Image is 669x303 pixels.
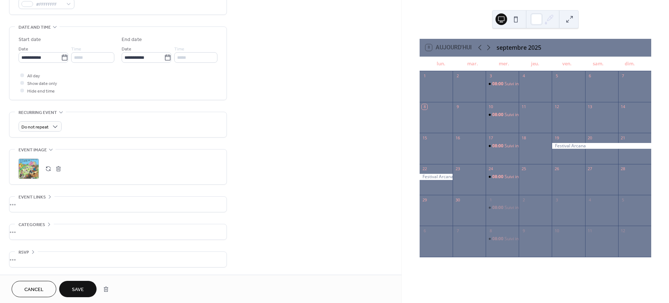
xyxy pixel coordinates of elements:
[122,45,131,53] span: Date
[486,236,519,242] div: Suivi individuel
[554,197,559,202] div: 3
[552,143,651,149] div: Festival Arcana
[521,197,526,202] div: 2
[455,197,460,202] div: 30
[488,228,493,233] div: 8
[19,159,39,179] div: ;
[19,221,45,229] span: Categories
[422,197,427,202] div: 29
[587,73,593,79] div: 6
[554,166,559,172] div: 26
[9,197,227,212] div: •••
[24,286,44,294] span: Cancel
[488,104,493,110] div: 10
[425,57,457,71] div: lun.
[520,57,551,71] div: jeu.
[486,205,519,211] div: Suivi individuel
[455,135,460,140] div: 16
[521,166,526,172] div: 25
[422,166,427,172] div: 22
[72,286,84,294] span: Save
[9,224,227,239] div: •••
[554,73,559,79] div: 5
[457,57,488,71] div: mar.
[505,236,534,242] div: Suivi individuel
[19,193,46,201] span: Event links
[36,1,63,8] span: #FFFFFFFF
[497,43,541,52] div: septembre 2025
[19,24,51,31] span: Date and time
[620,166,626,172] div: 28
[27,80,57,87] span: Show date only
[492,174,505,180] span: 08:00
[620,135,626,140] div: 21
[27,87,55,95] span: Hide end time
[554,228,559,233] div: 10
[587,135,593,140] div: 20
[59,281,97,297] button: Save
[620,228,626,233] div: 12
[587,228,593,233] div: 11
[488,166,493,172] div: 24
[492,81,505,87] span: 08:00
[554,135,559,140] div: 19
[9,252,227,267] div: •••
[27,72,40,80] span: All day
[455,228,460,233] div: 7
[12,281,56,297] button: Cancel
[492,205,505,211] span: 08:00
[122,36,142,44] div: End date
[587,166,593,172] div: 27
[422,73,427,79] div: 1
[19,146,47,154] span: Event image
[422,135,427,140] div: 15
[19,36,41,44] div: Start date
[587,104,593,110] div: 13
[492,112,505,118] span: 08:00
[505,81,534,87] div: Suivi individuel
[551,57,583,71] div: ven.
[71,45,81,53] span: Time
[505,112,534,118] div: Suivi individuel
[488,197,493,202] div: 1
[174,45,184,53] span: Time
[505,143,534,149] div: Suivi individuel
[488,135,493,140] div: 17
[486,143,519,149] div: Suivi individuel
[19,109,57,116] span: Recurring event
[486,81,519,87] div: Suivi individuel
[521,228,526,233] div: 9
[492,143,505,149] span: 08:00
[620,104,626,110] div: 14
[614,57,645,71] div: dim.
[492,236,505,242] span: 08:00
[521,73,526,79] div: 4
[486,112,519,118] div: Suivi individuel
[422,104,427,110] div: 8
[455,73,460,79] div: 2
[620,197,626,202] div: 5
[420,174,453,180] div: Festival Arcana
[455,166,460,172] div: 23
[488,73,493,79] div: 3
[521,104,526,110] div: 11
[521,135,526,140] div: 18
[505,205,534,211] div: Suivi individuel
[583,57,614,71] div: sam.
[620,73,626,79] div: 7
[505,174,534,180] div: Suivi individuel
[422,228,427,233] div: 6
[19,45,28,53] span: Date
[587,197,593,202] div: 4
[554,104,559,110] div: 12
[488,57,520,71] div: mer.
[21,123,49,131] span: Do not repeat
[486,174,519,180] div: Suivi individuel
[19,249,29,256] span: RSVP
[455,104,460,110] div: 9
